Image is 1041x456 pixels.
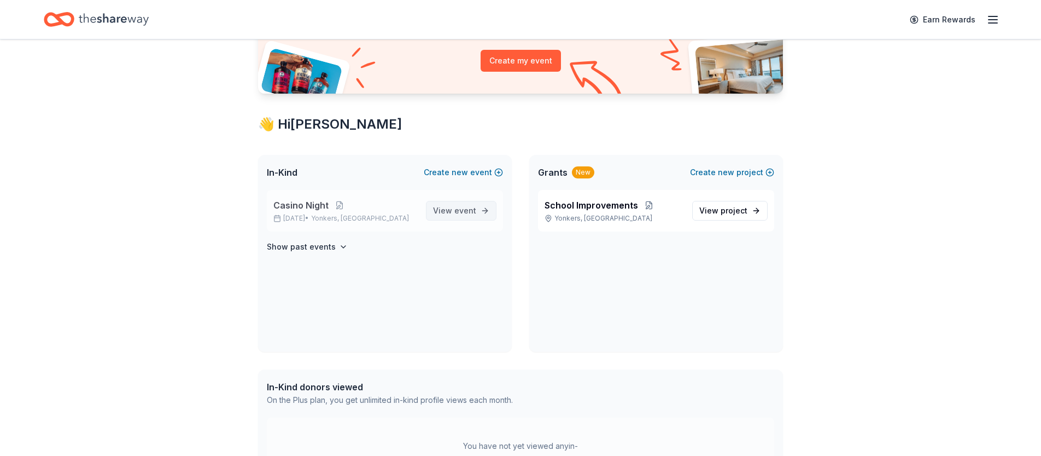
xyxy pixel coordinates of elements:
[721,206,747,215] span: project
[699,204,747,217] span: View
[258,116,783,133] div: 👋 Hi [PERSON_NAME]
[44,7,149,32] a: Home
[433,204,476,217] span: View
[452,166,468,179] span: new
[267,394,513,407] div: On the Plus plan, you get unlimited in-kind profile views each month.
[311,214,409,223] span: Yonkers, [GEOGRAPHIC_DATA]
[267,240,348,253] button: Show past events
[267,240,336,253] h4: Show past events
[570,61,624,102] img: Curvy arrow
[424,166,503,179] button: Createnewevent
[572,166,594,178] div: New
[481,50,561,72] button: Create my event
[273,214,417,223] p: [DATE] •
[454,206,476,215] span: event
[267,380,513,394] div: In-Kind donors viewed
[545,199,638,212] span: School Improvements
[903,10,982,30] a: Earn Rewards
[426,201,496,221] a: View event
[538,166,568,179] span: Grants
[545,214,683,223] p: Yonkers, [GEOGRAPHIC_DATA]
[267,166,297,179] span: In-Kind
[273,199,329,212] span: Casino Night
[692,201,768,221] a: View project
[718,166,734,179] span: new
[690,166,774,179] button: Createnewproject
